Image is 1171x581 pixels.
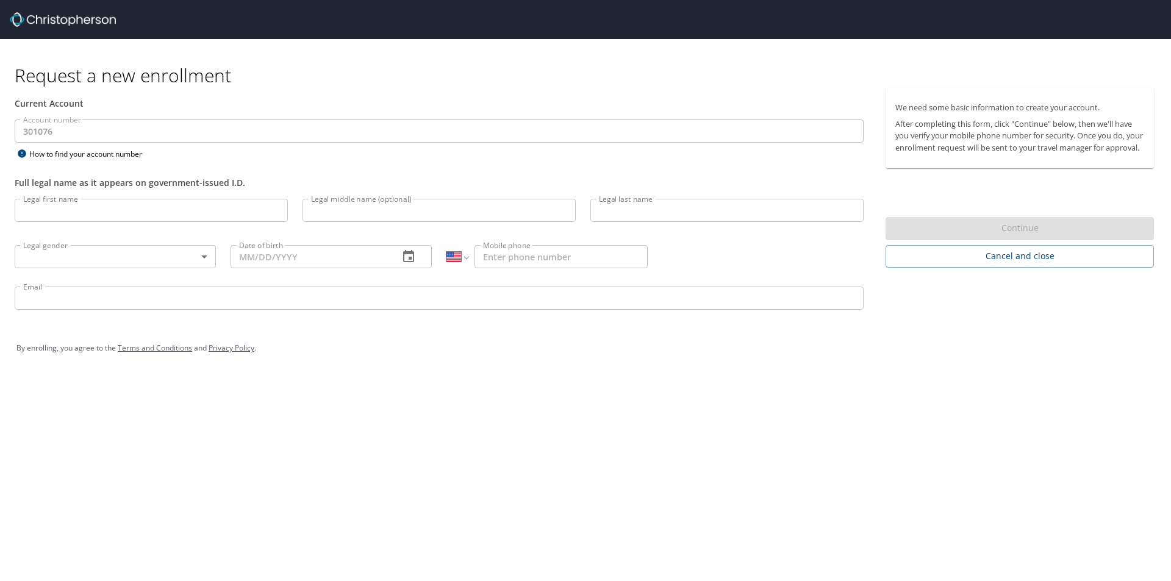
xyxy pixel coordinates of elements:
div: ​ [15,245,216,268]
p: After completing this form, click "Continue" below, then we'll have you verify your mobile phone ... [895,118,1144,154]
input: MM/DD/YYYY [231,245,389,268]
p: We need some basic information to create your account. [895,102,1144,113]
img: cbt logo [10,12,116,27]
div: How to find your account number [15,146,167,162]
button: Cancel and close [886,245,1154,268]
h1: Request a new enrollment [15,63,1164,87]
span: Cancel and close [895,249,1144,264]
div: Full legal name as it appears on government-issued I.D. [15,176,864,189]
a: Privacy Policy [209,343,254,353]
a: Terms and Conditions [118,343,192,353]
div: By enrolling, you agree to the and . [16,333,1155,363]
input: Enter phone number [474,245,648,268]
div: Current Account [15,97,864,110]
